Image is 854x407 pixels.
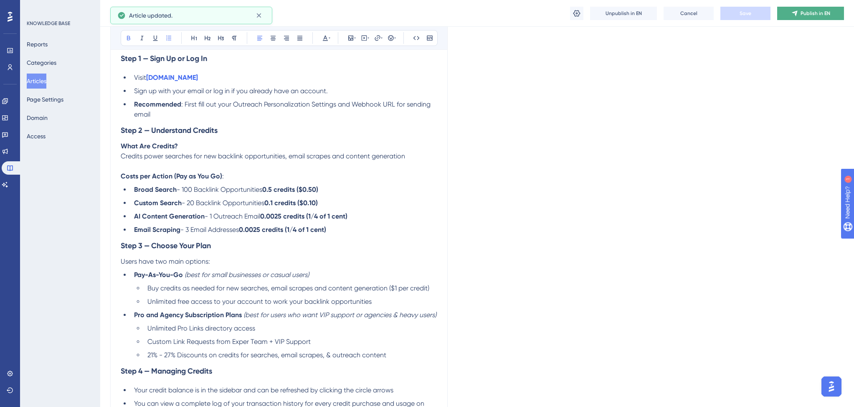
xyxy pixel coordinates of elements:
[134,100,432,118] span: : First fill out your Outreach Personalization Settings and Webhook URL for sending email
[264,199,318,207] strong: 0.1 credits ($0.10)
[147,351,386,359] span: 21% - 27% Discounts on credits for searches, email scrapes, & outreach content
[134,87,328,95] span: Sign up with your email or log in if you already have an account.
[262,186,318,193] strong: 0.5 credits ($0.50)
[121,54,207,63] strong: Step 1 — Sign Up or Log In
[134,226,180,234] strong: Email Scraping
[134,74,146,81] span: Visit
[27,129,46,144] button: Access
[27,110,48,125] button: Domain
[121,126,218,135] strong: Step 2 — Understand Credits
[134,311,242,319] strong: Pro and Agency Subscription Plans
[27,37,48,52] button: Reports
[121,241,211,250] strong: Step 3 — Choose Your Plan
[27,74,46,89] button: Articles
[590,7,657,20] button: Unpublish in EN
[606,10,642,17] span: Unpublish in EN
[134,386,393,394] span: Your credit balance is in the sidebar and can be refreshed by clicking the circle arrows
[664,7,714,20] button: Cancel
[777,7,844,20] button: Publish in EN
[177,186,262,193] span: - 100 Backlink Opportunities
[205,212,260,220] span: - 1 Outreach Email
[147,284,429,292] span: Buy credits as needed for new searches, email scrapes and content generation ($1 per credit)
[147,338,311,346] span: Custom Link Requests from Exper Team + VIP Support
[121,152,405,160] span: Credits power searches for new backlink opportunities, email scrapes and content generation
[134,199,182,207] strong: Custom Search
[134,212,205,220] strong: AI Content Generation
[121,172,222,180] strong: Costs per Action (Pay as You Go)
[740,10,751,17] span: Save
[243,311,436,319] em: (best for users who want VIP support or agencies & heavy users)
[134,100,181,108] strong: Recommended
[819,374,844,399] iframe: UserGuiding AI Assistant Launcher
[720,7,770,20] button: Save
[58,4,61,11] div: 1
[121,142,178,150] strong: What Are Credits?
[134,271,183,279] strong: Pay-As-You-Go
[801,10,830,17] span: Publish in EN
[20,2,52,12] span: Need Help?
[121,366,212,376] strong: Step 4 — Managing Credits
[134,186,177,193] strong: Broad Search
[260,212,347,220] strong: 0.0025 credits (1/4 of 1 cent)
[121,257,210,265] span: Users have two main options:
[680,10,697,17] span: Cancel
[185,271,309,279] em: (best for small businesses or casual users)
[182,199,264,207] span: - 20 Backlink Opportunities
[129,10,172,20] span: Article updated.
[180,226,239,234] span: - 3 Email Addresses
[146,74,198,81] a: [DOMAIN_NAME]
[27,20,70,27] div: KNOWLEDGE BASE
[147,298,372,305] span: Unlimited free access to your account to work your backlink opportunities
[222,172,224,180] span: :
[239,226,326,234] strong: 0.0025 credits (1/4 of 1 cent)
[27,55,56,70] button: Categories
[147,324,255,332] span: Unlimited Pro Links directory access
[27,92,63,107] button: Page Settings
